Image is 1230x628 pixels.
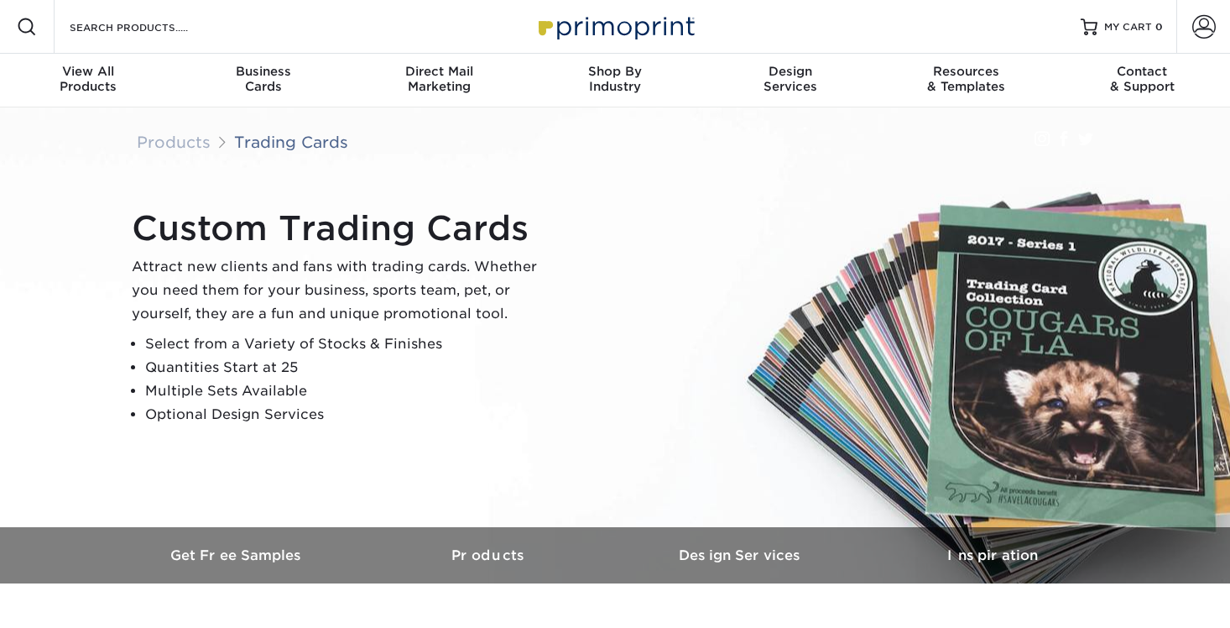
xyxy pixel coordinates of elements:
span: Resources [878,64,1054,79]
div: Industry [527,64,702,94]
div: Marketing [352,64,527,94]
a: Products [137,133,211,151]
div: Services [703,64,878,94]
div: & Support [1055,64,1230,94]
span: 0 [1155,21,1163,33]
li: Quantities Start at 25 [145,356,551,379]
h3: Get Free Samples [112,547,363,563]
div: & Templates [878,64,1054,94]
span: MY CART [1104,20,1152,34]
a: Direct MailMarketing [352,54,527,107]
h1: Custom Trading Cards [132,208,551,249]
a: Get Free Samples [112,527,363,584]
span: Direct Mail [352,64,527,79]
span: Shop By [527,64,702,79]
a: Contact& Support [1055,54,1230,107]
input: SEARCH PRODUCTS..... [68,17,232,37]
a: Trading Cards [234,133,348,151]
a: Design Services [615,527,867,584]
a: Inspiration [867,527,1118,584]
a: BusinessCards [175,54,351,107]
li: Optional Design Services [145,403,551,427]
div: Cards [175,64,351,94]
a: Resources& Templates [878,54,1054,107]
img: Primoprint [531,8,699,44]
p: Attract new clients and fans with trading cards. Whether you need them for your business, sports ... [132,255,551,326]
a: Products [363,527,615,584]
a: DesignServices [703,54,878,107]
span: Contact [1055,64,1230,79]
h3: Products [363,547,615,563]
h3: Inspiration [867,547,1118,563]
li: Select from a Variety of Stocks & Finishes [145,332,551,356]
span: Design [703,64,878,79]
span: Business [175,64,351,79]
a: Shop ByIndustry [527,54,702,107]
li: Multiple Sets Available [145,379,551,403]
h3: Design Services [615,547,867,563]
